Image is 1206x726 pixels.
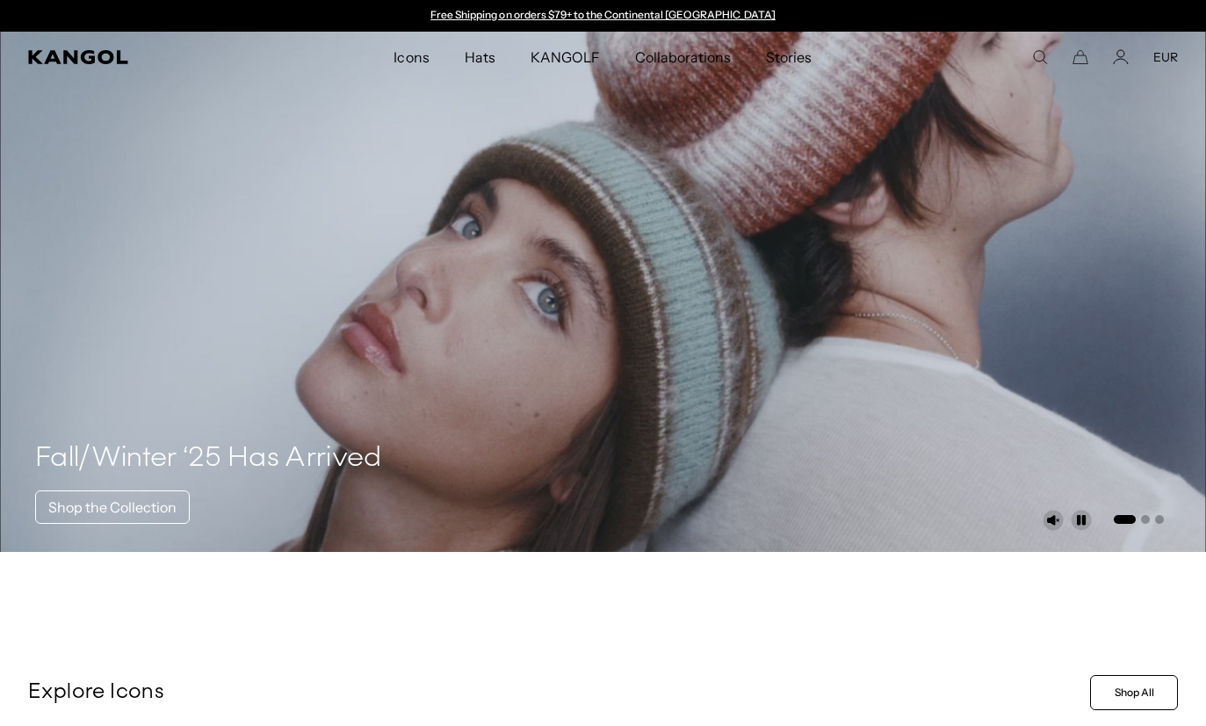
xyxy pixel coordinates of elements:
a: Hats [447,32,513,83]
span: Icons [394,32,429,83]
a: KANGOLF [513,32,617,83]
a: Free Shipping on orders $79+ to the Continental [GEOGRAPHIC_DATA] [430,8,776,21]
a: Collaborations [617,32,748,83]
a: Account [1113,49,1129,65]
span: Collaborations [635,32,731,83]
button: Pause [1071,510,1092,531]
a: Shop All [1090,675,1178,710]
button: Go to slide 1 [1114,515,1136,524]
button: EUR [1153,49,1178,65]
button: Go to slide 2 [1141,515,1150,524]
p: Explore Icons [28,679,1083,706]
slideshow-component: Announcement bar [422,9,784,23]
summary: Search here [1032,49,1048,65]
button: Unmute [1043,510,1064,531]
button: Go to slide 3 [1155,515,1164,524]
span: Hats [465,32,495,83]
a: Icons [376,32,446,83]
span: KANGOLF [531,32,600,83]
ul: Select a slide to show [1112,512,1164,526]
h4: Fall/Winter ‘25 Has Arrived [35,441,382,476]
div: 1 of 2 [422,9,784,23]
a: Kangol [28,50,260,64]
a: Stories [748,32,829,83]
div: Announcement [422,9,784,23]
span: Stories [766,32,812,83]
button: Cart [1072,49,1088,65]
a: Shop the Collection [35,490,190,524]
